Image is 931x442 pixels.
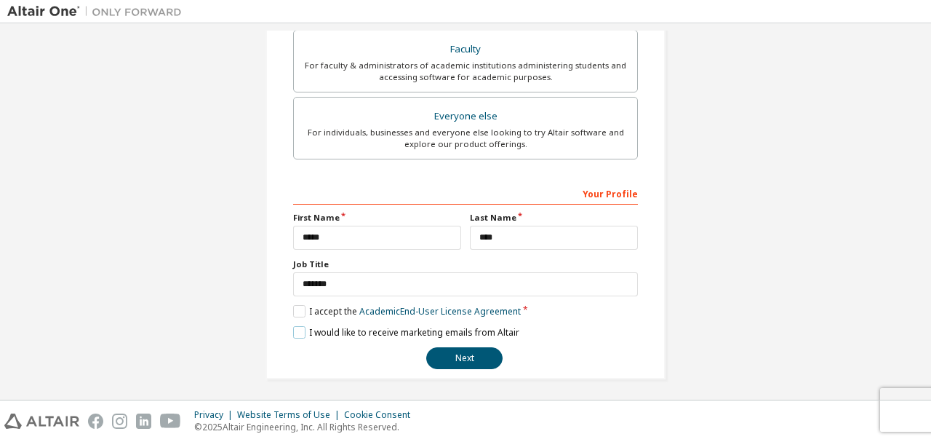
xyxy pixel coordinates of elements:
div: Cookie Consent [344,409,419,421]
label: I accept the [293,305,521,317]
label: Last Name [470,212,638,224]
label: Job Title [293,259,638,270]
div: Everyone else [303,106,628,127]
div: Faculty [303,39,628,60]
img: instagram.svg [112,414,127,429]
img: altair_logo.svg [4,414,79,429]
label: First Name [293,212,461,224]
img: linkedin.svg [136,414,151,429]
div: Website Terms of Use [237,409,344,421]
label: I would like to receive marketing emails from Altair [293,326,519,339]
div: Your Profile [293,181,638,205]
p: © 2025 Altair Engineering, Inc. All Rights Reserved. [194,421,419,433]
button: Next [426,347,503,369]
img: facebook.svg [88,414,103,429]
div: Privacy [194,409,237,421]
img: Altair One [7,4,189,19]
div: For individuals, businesses and everyone else looking to try Altair software and explore our prod... [303,127,628,150]
a: Academic End-User License Agreement [359,305,521,317]
img: youtube.svg [160,414,181,429]
div: For faculty & administrators of academic institutions administering students and accessing softwa... [303,60,628,83]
